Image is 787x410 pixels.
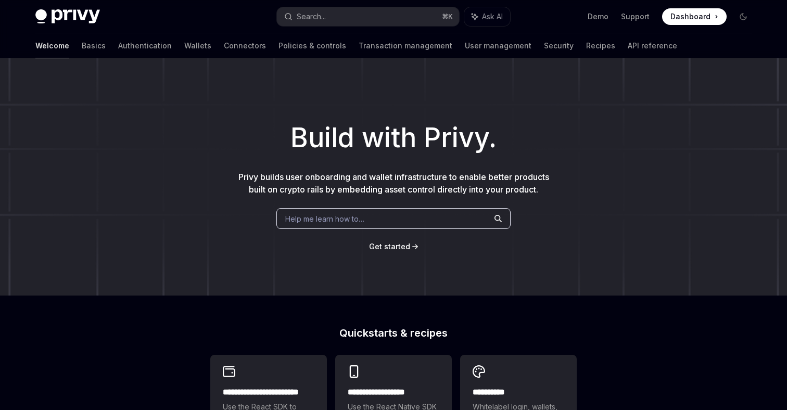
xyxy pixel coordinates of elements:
span: ⌘ K [442,12,453,21]
a: Connectors [224,33,266,58]
span: Privy builds user onboarding and wallet infrastructure to enable better products built on crypto ... [238,172,549,195]
span: Help me learn how to… [285,213,364,224]
a: Support [621,11,650,22]
span: Dashboard [670,11,710,22]
a: Get started [369,241,410,252]
a: Demo [588,11,608,22]
a: User management [465,33,531,58]
div: Search... [297,10,326,23]
a: Dashboard [662,8,727,25]
a: API reference [628,33,677,58]
a: Basics [82,33,106,58]
button: Search...⌘K [277,7,459,26]
a: Recipes [586,33,615,58]
h2: Quickstarts & recipes [210,328,577,338]
a: Transaction management [359,33,452,58]
button: Ask AI [464,7,510,26]
img: dark logo [35,9,100,24]
a: Policies & controls [278,33,346,58]
h1: Build with Privy. [17,118,770,158]
a: Welcome [35,33,69,58]
span: Get started [369,242,410,251]
span: Ask AI [482,11,503,22]
a: Security [544,33,574,58]
button: Toggle dark mode [735,8,752,25]
a: Wallets [184,33,211,58]
a: Authentication [118,33,172,58]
